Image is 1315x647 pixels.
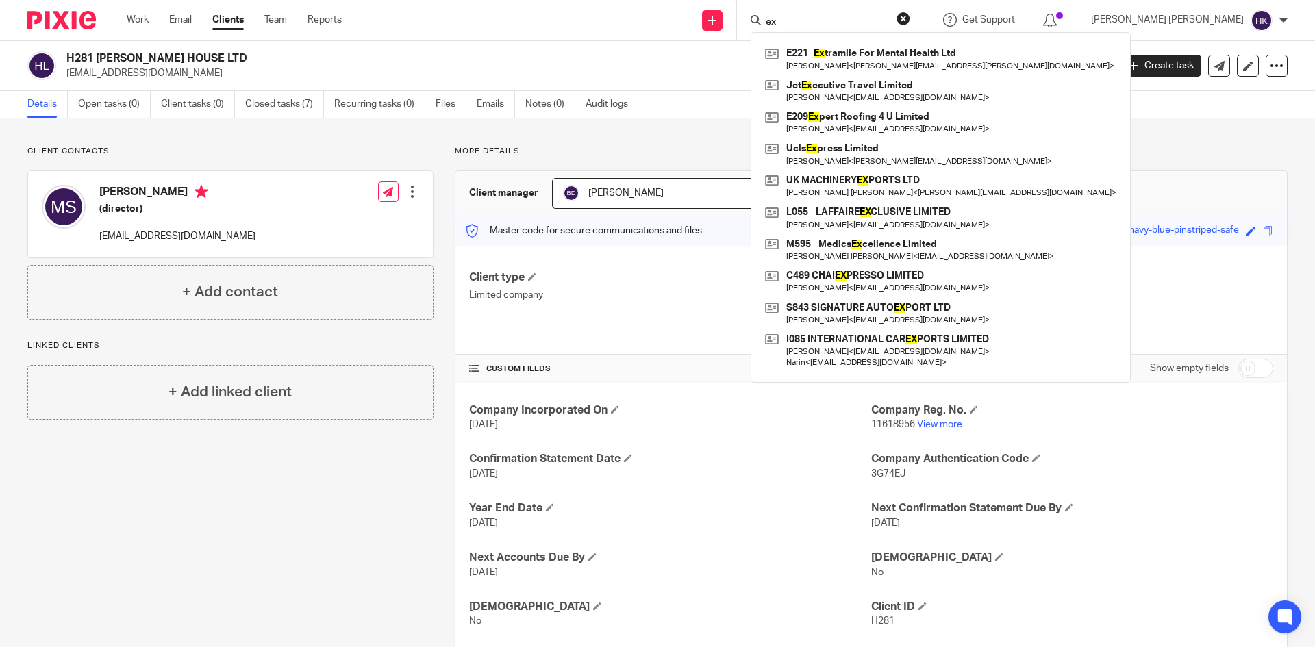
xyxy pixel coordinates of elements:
a: Reports [308,13,342,27]
h4: + Add contact [182,281,278,303]
h4: Company Authentication Code [871,452,1273,466]
h4: [DEMOGRAPHIC_DATA] [469,600,871,614]
h4: Next Confirmation Statement Due By [871,501,1273,516]
label: Show empty fields [1150,361,1229,375]
p: [EMAIL_ADDRESS][DOMAIN_NAME] [99,229,255,243]
p: More details [455,146,1288,157]
h4: + Add linked client [168,381,292,403]
h4: Client ID [871,600,1273,614]
span: [PERSON_NAME] [588,188,664,198]
a: Closed tasks (7) [245,91,324,118]
h4: Company Incorporated On [469,403,871,418]
img: svg%3E [42,185,86,229]
h2: H281 [PERSON_NAME] HOUSE LTD [66,51,894,66]
p: [EMAIL_ADDRESS][DOMAIN_NAME] [66,66,1101,80]
a: Details [27,91,68,118]
button: Clear [897,12,910,25]
a: Open tasks (0) [78,91,151,118]
div: bodacious-navy-blue-pinstriped-safe [1081,223,1239,239]
h4: [DEMOGRAPHIC_DATA] [871,550,1273,565]
span: No [469,616,481,626]
span: [DATE] [469,420,498,429]
img: svg%3E [27,51,56,80]
p: Linked clients [27,340,434,351]
a: Team [264,13,287,27]
span: H281 [871,616,894,626]
span: Get Support [962,15,1015,25]
a: Emails [477,91,515,118]
h4: CUSTOM FIELDS [469,364,871,375]
span: 3G74EJ [871,469,905,479]
a: View more [917,420,962,429]
h4: Company Reg. No. [871,403,1273,418]
span: 11618956 [871,420,915,429]
a: Recurring tasks (0) [334,91,425,118]
p: Master code for secure communications and files [466,224,702,238]
span: No [871,568,884,577]
img: svg%3E [563,185,579,201]
a: Files [436,91,466,118]
img: svg%3E [1251,10,1273,31]
input: Search [764,16,888,29]
a: Notes (0) [525,91,575,118]
span: [DATE] [469,518,498,528]
h4: [PERSON_NAME] [99,185,255,202]
h5: (director) [99,202,255,216]
p: Client contacts [27,146,434,157]
span: [DATE] [871,518,900,528]
img: Pixie [27,11,96,29]
a: Work [127,13,149,27]
i: Primary [195,185,208,199]
a: Audit logs [586,91,638,118]
h4: Confirmation Statement Date [469,452,871,466]
h3: Client manager [469,186,538,200]
a: Create task [1122,55,1201,77]
h4: Next Accounts Due By [469,550,871,565]
a: Client tasks (0) [161,91,235,118]
p: Limited company [469,288,871,302]
h4: Client type [469,270,871,285]
span: [DATE] [469,469,498,479]
h4: Year End Date [469,501,871,516]
span: [DATE] [469,568,498,577]
a: Clients [212,13,244,27]
a: Email [169,13,192,27]
p: [PERSON_NAME] [PERSON_NAME] [1091,13,1244,27]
